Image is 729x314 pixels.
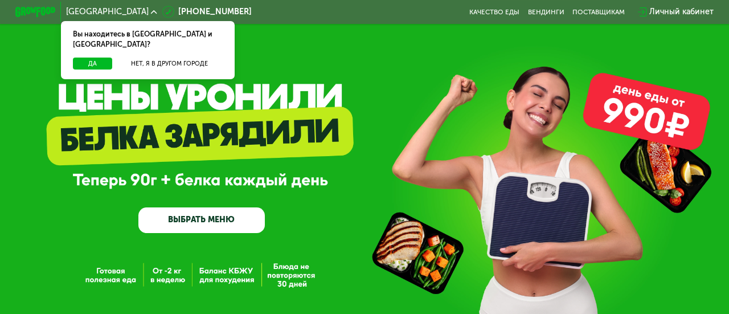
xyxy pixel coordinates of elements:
[528,8,564,16] a: Вендинги
[73,58,112,70] button: Да
[572,8,625,16] div: поставщикам
[649,6,714,18] div: Личный кабинет
[61,21,235,58] div: Вы находитесь в [GEOGRAPHIC_DATA] и [GEOGRAPHIC_DATA]?
[162,6,252,18] a: [PHONE_NUMBER]
[138,207,264,233] a: ВЫБРАТЬ МЕНЮ
[116,58,223,70] button: Нет, я в другом городе
[469,8,519,16] a: Качество еды
[66,8,149,16] span: [GEOGRAPHIC_DATA]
